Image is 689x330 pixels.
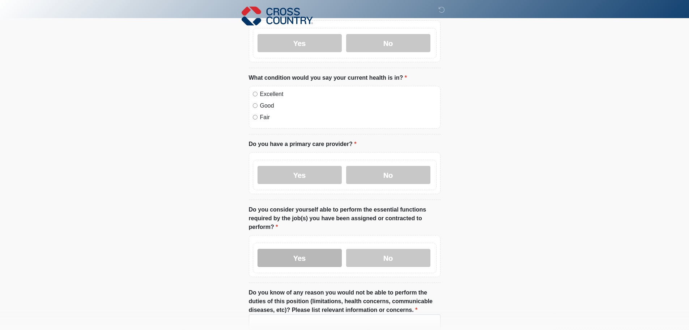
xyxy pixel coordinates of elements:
input: Excellent [253,92,258,96]
label: Yes [258,166,342,184]
label: No [346,166,430,184]
label: Yes [258,34,342,52]
label: Yes [258,249,342,267]
label: Do you know of any reason you would not be able to perform the duties of this position (limitatio... [249,288,441,314]
input: Fair [253,115,258,120]
label: No [346,249,430,267]
label: Do you consider yourself able to perform the essential functions required by the job(s) you have ... [249,205,441,231]
label: Good [260,101,437,110]
label: Do you have a primary care provider? [249,140,357,149]
label: No [346,34,430,52]
label: What condition would you say your current health is in? [249,74,407,82]
img: Cross Country Logo [242,5,313,26]
label: Fair [260,113,437,122]
input: Good [253,103,258,108]
label: Excellent [260,90,437,99]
